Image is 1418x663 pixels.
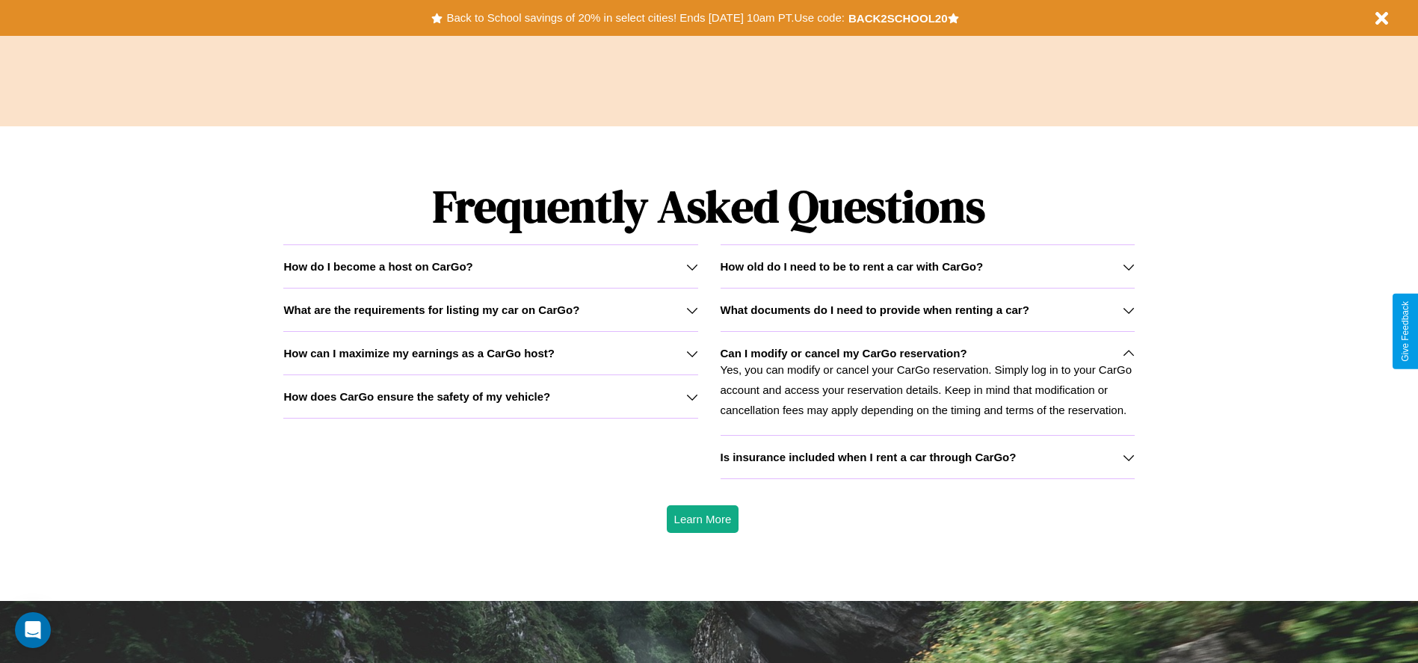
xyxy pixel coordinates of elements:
[721,303,1029,316] h3: What documents do I need to provide when renting a car?
[15,612,51,648] div: Open Intercom Messenger
[721,260,984,273] h3: How old do I need to be to rent a car with CarGo?
[283,347,555,360] h3: How can I maximize my earnings as a CarGo host?
[721,347,967,360] h3: Can I modify or cancel my CarGo reservation?
[721,360,1135,420] p: Yes, you can modify or cancel your CarGo reservation. Simply log in to your CarGo account and acc...
[443,7,848,28] button: Back to School savings of 20% in select cities! Ends [DATE] 10am PT.Use code:
[1400,301,1411,362] div: Give Feedback
[283,260,472,273] h3: How do I become a host on CarGo?
[283,168,1134,244] h1: Frequently Asked Questions
[283,390,550,403] h3: How does CarGo ensure the safety of my vehicle?
[283,303,579,316] h3: What are the requirements for listing my car on CarGo?
[721,451,1017,463] h3: Is insurance included when I rent a car through CarGo?
[848,12,948,25] b: BACK2SCHOOL20
[667,505,739,533] button: Learn More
